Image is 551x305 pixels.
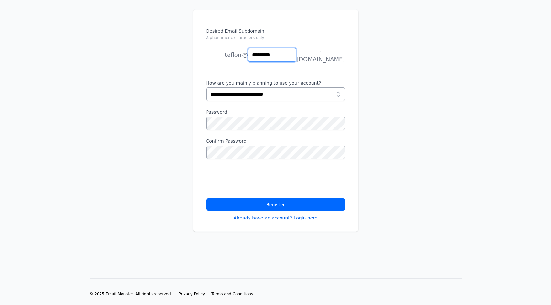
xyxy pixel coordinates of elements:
a: Privacy Policy [178,291,205,297]
li: © 2025 Email Monster. All rights reserved. [90,291,172,297]
label: How are you mainly planning to use your account? [206,80,345,86]
button: Register [206,198,345,211]
li: teflon [206,48,242,61]
small: Alphanumeric characters only [206,36,264,40]
a: Terms and Conditions [211,291,253,297]
label: Password [206,109,345,115]
label: Desired Email Subdomain [206,28,345,45]
a: Already have an account? Login here [234,215,318,221]
span: .[DOMAIN_NAME] [296,46,345,64]
span: @ [242,50,248,59]
iframe: reCAPTCHA [206,167,304,192]
label: Confirm Password [206,138,345,144]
